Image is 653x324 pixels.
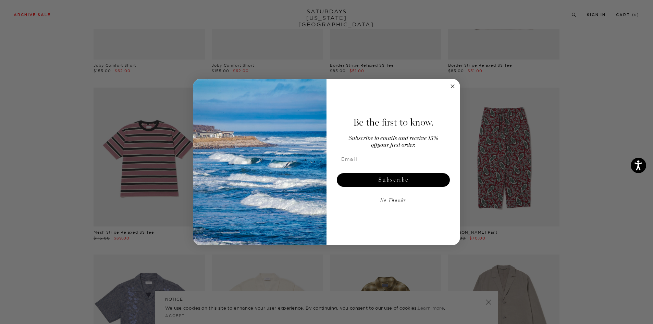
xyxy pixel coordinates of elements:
[371,142,377,148] span: off
[349,135,438,141] span: Subscribe to emails and receive 15%
[353,117,434,128] span: Be the first to know.
[377,142,416,148] span: your first order.
[193,79,326,246] img: 125c788d-000d-4f3e-b05a-1b92b2a23ec9.jpeg
[448,82,457,90] button: Close dialog
[335,194,451,207] button: No Thanks
[337,173,450,187] button: Subscribe
[335,152,451,166] input: Email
